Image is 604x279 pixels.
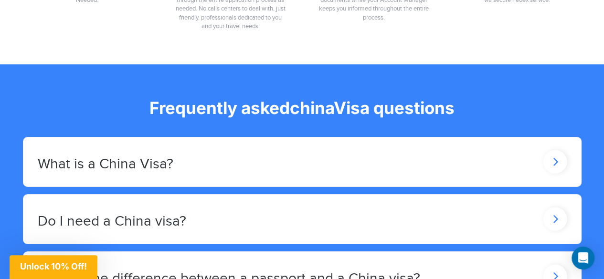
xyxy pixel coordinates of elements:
[572,247,594,269] div: Open Intercom Messenger
[38,156,173,172] h2: What is a China Visa?
[38,214,186,229] h2: Do I need a China visa?
[10,255,97,279] div: Unlock 10% Off!
[290,98,334,118] span: china
[23,98,582,118] h2: Frequently asked Visa questions
[20,261,87,271] span: Unlock 10% Off!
